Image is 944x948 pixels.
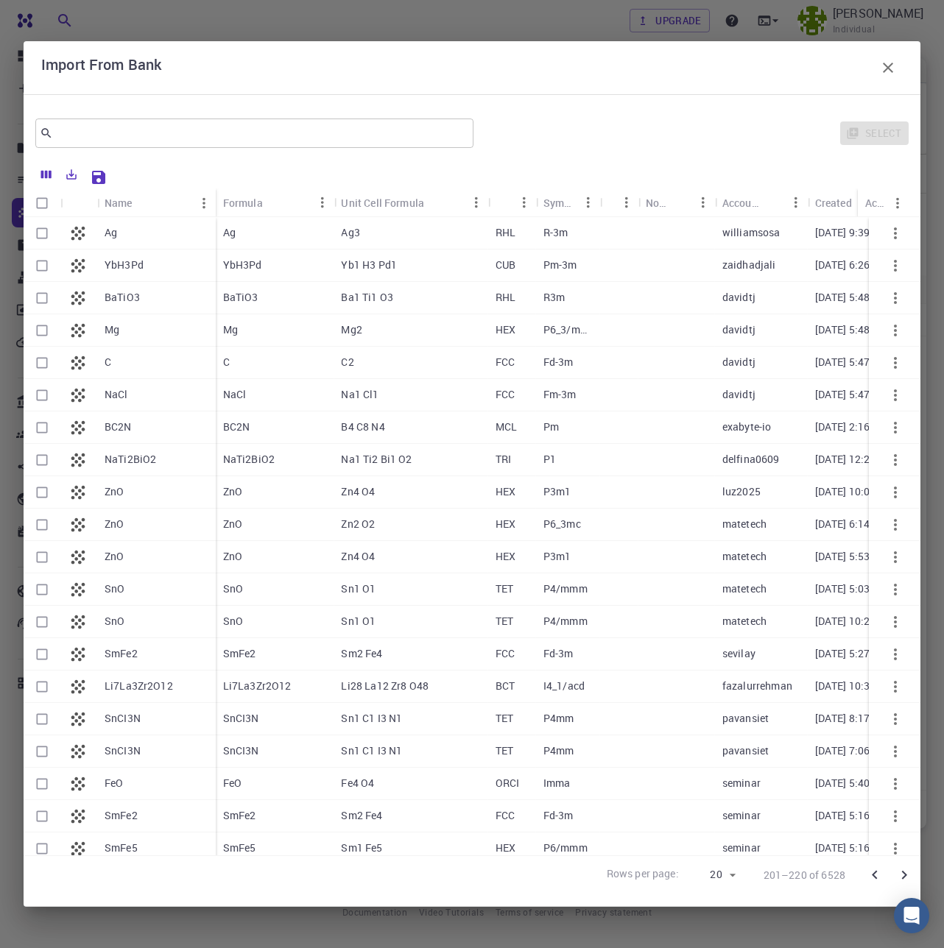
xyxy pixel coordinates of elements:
[543,322,593,337] p: P6_3/mmc
[543,420,559,434] p: Pm
[543,808,574,823] p: Fd-3m
[496,517,515,531] p: HEX
[496,225,515,240] p: RHL
[722,646,755,661] p: sevilay
[543,646,574,661] p: Fd-3m
[815,387,870,402] p: [DATE] 5:47
[815,322,870,337] p: [DATE] 5:48
[496,387,515,402] p: FCC
[223,258,262,272] p: YbH3Pd
[105,355,111,369] p: C
[543,743,574,758] p: P4mm
[722,711,769,726] p: pavansiet
[543,517,581,531] p: P6_3mc
[105,322,119,337] p: Mg
[815,258,870,272] p: [DATE] 6:26
[615,191,638,214] button: Menu
[543,290,565,305] p: R3m
[722,355,755,369] p: davidtj
[341,841,382,855] p: Sm1 Fe5
[310,191,334,214] button: Menu
[105,387,128,402] p: NaCl
[815,679,876,693] p: [DATE] 10:34
[496,452,511,467] p: TRI
[536,188,600,217] div: Symmetry
[722,225,781,240] p: williamsosa
[105,225,117,240] p: Ag
[815,808,870,823] p: [DATE] 5:16
[496,549,515,564] p: HEX
[808,188,905,217] div: Created
[815,581,870,596] p: [DATE] 5:03
[722,549,767,564] p: matetech
[341,711,402,726] p: Sn1 C1 I3 N1
[685,864,740,885] div: 20
[105,776,123,790] p: FeO
[543,484,571,499] p: P3m1
[341,355,353,369] p: C2
[815,776,870,790] p: [DATE] 5:40
[722,188,761,217] div: Account
[496,258,515,272] p: CUB
[886,191,909,215] button: Menu
[496,711,513,726] p: TET
[105,679,173,693] p: Li7La3Zr2O12
[815,188,852,217] div: Created
[715,188,808,217] div: Account
[223,646,256,661] p: SmFe2
[784,191,808,214] button: Menu
[722,258,776,272] p: zaidhadjali
[223,517,242,531] p: ZnO
[764,868,845,882] p: 201–220 of 6528
[105,258,144,272] p: YbH3Pd
[722,517,767,531] p: matetech
[761,191,784,214] button: Sort
[223,322,238,337] p: Mg
[223,387,247,402] p: NaCl
[815,549,870,564] p: [DATE] 5:53
[668,191,691,214] button: Sort
[722,808,761,823] p: seminar
[691,191,715,214] button: Menu
[341,225,359,240] p: Ag3
[105,517,124,531] p: ZnO
[543,581,588,596] p: P4/mmm
[341,517,375,531] p: Zn2 O2
[496,322,515,337] p: HEX
[105,290,140,305] p: BaTiO3
[496,808,515,823] p: FCC
[223,711,259,726] p: SnCI3N
[543,841,588,855] p: P6/mmm
[105,614,124,629] p: SnO
[646,188,668,217] div: Non-periodic
[496,841,515,855] p: HEX
[815,225,870,240] p: [DATE] 9:39
[496,484,515,499] p: HEX
[341,743,402,758] p: Sn1 C1 I3 N1
[722,776,761,790] p: seminar
[722,484,761,499] p: luz2025
[223,808,256,823] p: SmFe2
[105,841,138,855] p: SmFe5
[341,452,412,467] p: Na1 Ti2 Bi1 O2
[815,355,870,369] p: [DATE] 5:47
[105,484,124,499] p: ZnO
[341,614,376,629] p: Sn1 O1
[223,679,292,693] p: Li7La3Zr2O12
[543,258,577,272] p: Pm-3m
[488,188,536,217] div: Lattice
[543,387,577,402] p: Fm-3m
[543,452,556,467] p: P1
[496,776,520,790] p: ORCI
[496,290,515,305] p: RHL
[223,841,256,855] p: SmFe5
[512,191,536,214] button: Menu
[34,163,59,186] button: Columns
[223,776,242,790] p: FeO
[722,420,772,434] p: exabyte-io
[860,860,890,890] button: Go to previous page
[97,188,216,217] div: Name
[341,484,375,499] p: Zn4 O4
[543,776,571,790] p: Imma
[865,188,886,217] div: Actions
